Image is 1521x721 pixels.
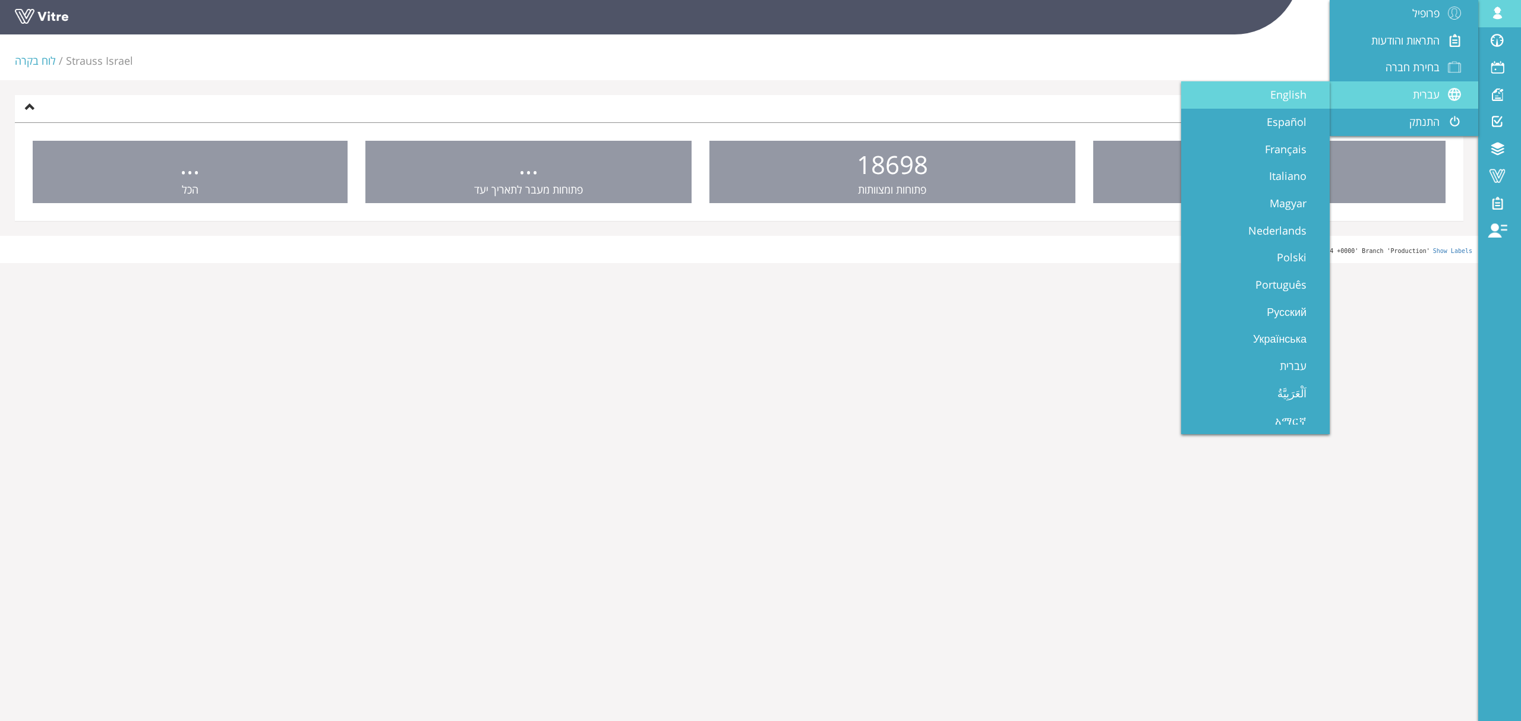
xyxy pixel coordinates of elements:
[1267,305,1321,319] span: Русский
[1181,81,1330,109] a: English
[1413,87,1440,102] span: עברית
[66,53,133,68] a: Strauss Israel
[1277,250,1321,264] span: Polski
[182,182,198,197] span: הכל
[1275,413,1321,428] span: አማርኛ
[1386,60,1440,74] span: בחירת חברה
[519,147,538,181] span: ...
[1269,169,1321,183] span: Italiano
[1181,271,1330,299] a: Português
[180,147,200,181] span: ...
[1280,359,1321,373] span: עברית
[1265,142,1321,156] span: Français
[1409,115,1440,129] span: התנתק
[1255,277,1321,292] span: Português
[1433,248,1472,254] a: Show Labels
[15,53,66,69] li: לוח בקרה
[1181,163,1330,190] a: Italiano
[1270,196,1321,210] span: Magyar
[1181,109,1330,136] a: Español
[1253,331,1321,346] span: Українська
[1277,386,1321,400] span: اَلْعَرَبِيَّةُ
[1267,115,1321,129] span: Español
[1330,109,1478,136] a: התנתק
[1330,54,1478,81] a: בחירת חברה
[1412,6,1440,20] span: פרופיל
[709,141,1076,204] a: 18698 פתוחות ומצוותות
[1093,141,1446,204] a: 1742 פתוחות ללא שיבוץ
[1181,299,1330,326] a: Русский
[33,141,348,204] a: ... הכל
[1330,27,1478,55] a: התראות והודעות
[1181,407,1330,435] a: አማርኛ
[1181,325,1330,353] a: Українська
[1181,353,1330,380] a: עברית
[858,182,926,197] span: פתוחות ומצוותות
[1181,136,1330,163] a: Français
[1248,223,1321,238] span: Nederlands
[1270,87,1321,102] span: English
[1371,33,1440,48] span: התראות והודעות
[1181,244,1330,271] a: Polski
[1181,190,1330,217] a: Magyar
[857,147,928,181] span: 18698
[1181,217,1330,245] a: Nederlands
[1181,380,1330,407] a: اَلْعَرَبِيَّةُ
[365,141,692,204] a: ... פתוחות מעבר לתאריך יעד
[1330,81,1478,109] a: עברית
[474,182,583,197] span: פתוחות מעבר לתאריך יעד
